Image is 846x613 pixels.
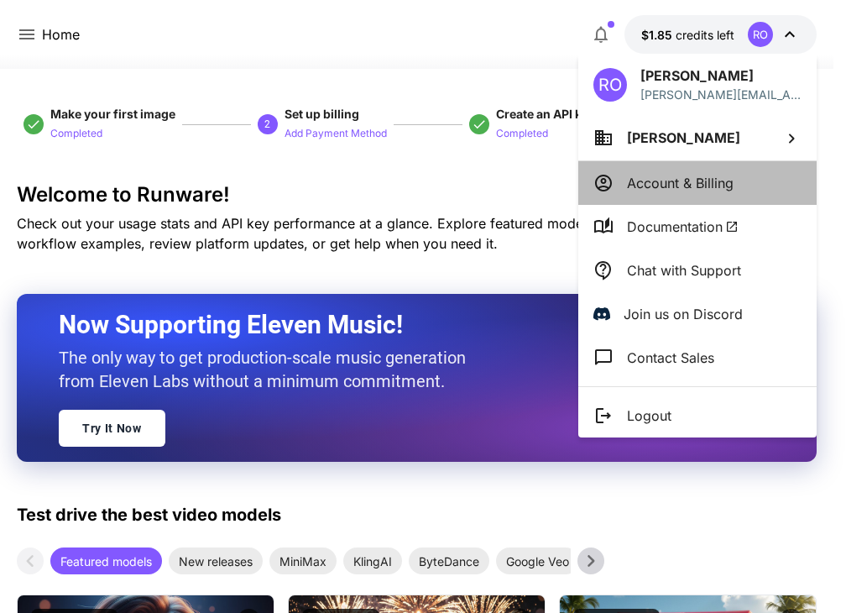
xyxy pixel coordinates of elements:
[640,86,802,103] div: richard@polylabs.ai
[640,86,802,103] p: [PERSON_NAME][EMAIL_ADDRESS]
[627,129,740,146] span: [PERSON_NAME]
[627,348,714,368] p: Contact Sales
[624,304,743,324] p: Join us on Discord
[627,173,734,193] p: Account & Billing
[627,406,671,426] p: Logout
[593,68,627,102] div: RO
[627,217,739,237] span: Documentation
[578,115,817,160] button: [PERSON_NAME]
[627,260,741,280] p: Chat with Support
[640,65,802,86] p: [PERSON_NAME]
